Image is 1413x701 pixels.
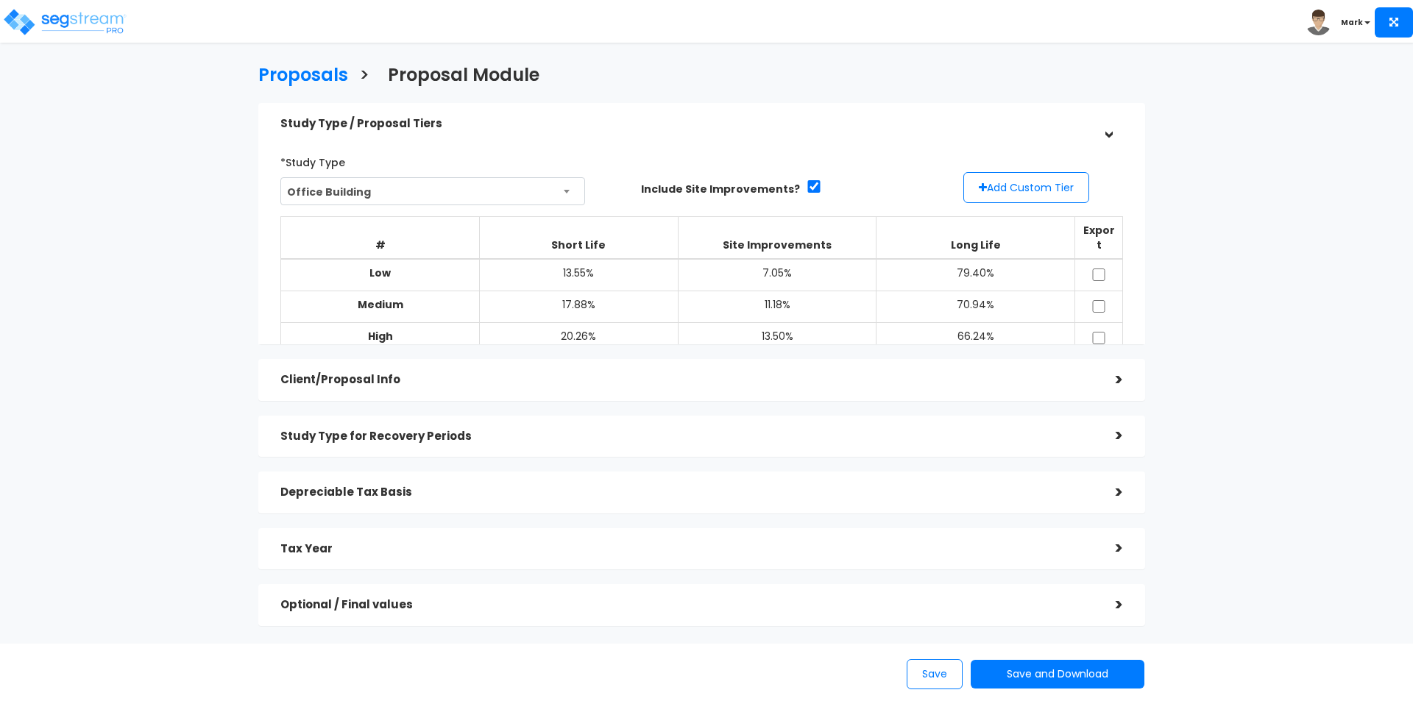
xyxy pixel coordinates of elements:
h3: Proposal Module [388,65,539,88]
label: Include Site Improvements? [641,182,800,196]
td: 7.05% [678,259,877,291]
div: > [1094,424,1123,447]
h5: Tax Year [280,543,1094,555]
h5: Study Type for Recovery Periods [280,430,1094,443]
b: Medium [358,297,403,312]
div: > [1097,110,1119,139]
td: 13.50% [678,322,877,354]
th: # [281,216,480,259]
h5: Client/Proposal Info [280,374,1094,386]
h3: Proposals [258,65,348,88]
a: Proposals [247,51,348,96]
div: > [1094,369,1123,391]
div: > [1094,537,1123,560]
span: Office Building [280,177,585,205]
button: Save [907,659,963,689]
th: Export [1075,216,1123,259]
td: 11.18% [678,291,877,322]
th: Site Improvements [678,216,877,259]
img: logo_pro_r.png [2,7,127,37]
td: 20.26% [479,322,678,354]
td: 79.40% [877,259,1075,291]
h3: > [359,65,369,88]
b: Low [369,266,391,280]
b: High [368,329,393,344]
label: *Study Type [280,150,345,170]
b: Mark [1341,17,1363,28]
th: Long Life [877,216,1075,259]
button: Save and Download [971,660,1144,688]
h5: Study Type / Proposal Tiers [280,118,1094,130]
h5: Depreciable Tax Basis [280,486,1094,499]
td: 13.55% [479,259,678,291]
button: Add Custom Tier [963,172,1089,203]
div: > [1094,594,1123,616]
th: Short Life [479,216,678,259]
td: 70.94% [877,291,1075,322]
a: Proposal Module [377,51,539,96]
div: > [1094,481,1123,504]
img: avatar.png [1306,10,1331,35]
h5: Optional / Final values [280,599,1094,611]
span: Office Building [281,178,584,206]
td: 17.88% [479,291,678,322]
td: 66.24% [877,322,1075,354]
